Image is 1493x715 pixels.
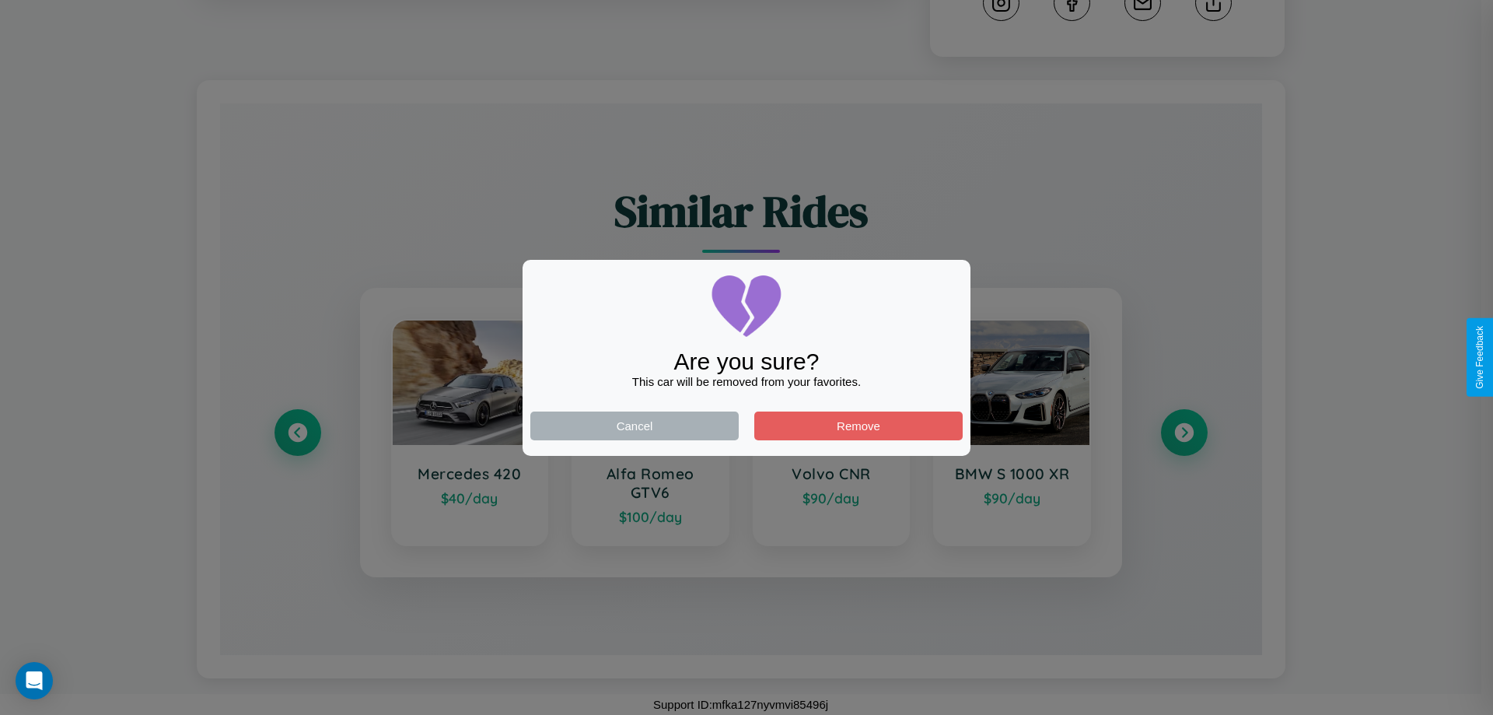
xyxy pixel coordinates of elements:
button: Remove [754,412,963,440]
div: Give Feedback [1474,326,1485,389]
div: Are you sure? [530,349,963,375]
img: broken-heart [708,268,785,345]
button: Cancel [530,412,739,440]
div: This car will be removed from your favorites. [530,375,963,388]
div: Open Intercom Messenger [16,662,53,699]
